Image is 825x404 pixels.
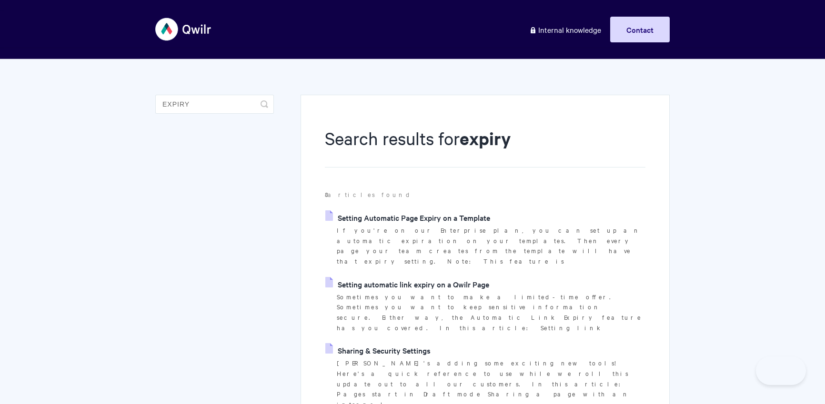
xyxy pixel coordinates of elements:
[756,356,806,385] iframe: Toggle Customer Support
[610,17,670,42] a: Contact
[155,11,212,47] img: Qwilr Help Center
[325,343,431,357] a: Sharing & Security Settings
[337,292,645,333] p: Sometimes you want to make a limited-time offer. Sometimes you want to keep sensitive information...
[325,210,490,225] a: Setting Automatic Page Expiry on a Template
[522,17,608,42] a: Internal knowledge
[155,95,274,114] input: Search
[337,225,645,266] p: If you're on our Enterprise plan, you can set up an automatic expiration on your templates. Then ...
[325,277,489,291] a: Setting automatic link expiry on a Qwilr Page
[325,190,328,199] strong: 8
[325,189,645,200] p: articles found
[325,126,645,168] h1: Search results for
[460,127,511,150] strong: expiry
